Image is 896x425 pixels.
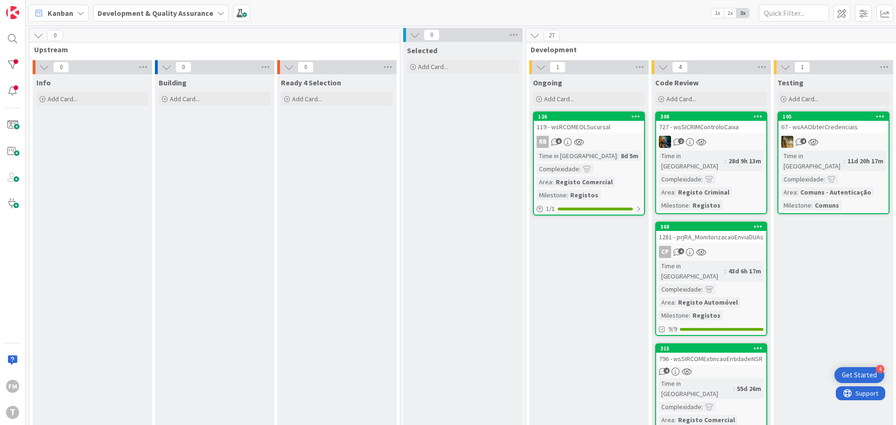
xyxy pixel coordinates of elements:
span: 0 [47,30,63,41]
span: : [733,383,735,394]
span: 4 [678,248,684,254]
div: Registos [690,200,723,210]
img: JC [781,136,793,148]
span: : [674,297,676,307]
span: 1 [794,62,810,73]
div: Area [537,177,552,187]
span: Add Card... [48,95,77,103]
div: CP [656,246,766,258]
div: Registo Comercial [676,415,737,425]
span: Add Card... [666,95,696,103]
div: 308 [660,113,766,120]
a: 3681281 - prjRA_MonitorizacaoEnviaDUAsCPTime in [GEOGRAPHIC_DATA]:43d 6h 17mComplexidade:Area:Reg... [655,222,767,336]
span: : [701,402,703,412]
div: 126119 - wsRCOMEOLSucursal [534,112,644,133]
img: JC [659,136,671,148]
div: Time in [GEOGRAPHIC_DATA] [659,151,725,171]
div: Complexidade [537,164,579,174]
span: Building [159,78,187,87]
span: : [689,310,690,320]
span: Support [20,1,42,13]
span: : [725,266,726,276]
div: 315 [656,344,766,353]
span: : [797,187,798,197]
div: RB [534,136,644,148]
div: 368 [656,223,766,231]
div: 8d 5m [618,151,641,161]
div: Area [659,297,674,307]
span: : [701,284,703,294]
span: 9/9 [668,324,677,334]
div: CP [659,246,671,258]
div: 727 - wsSICRIMControloCaixa [656,121,766,133]
div: 1/1 [534,203,644,215]
div: 105 [778,112,889,121]
div: 119 - wsRCOMEOLSucursal [534,121,644,133]
span: 3x [736,8,749,18]
span: Ready 4 Selection [281,78,341,87]
span: : [824,174,825,184]
span: : [567,190,568,200]
span: Selected [407,46,437,55]
input: Quick Filter... [759,5,829,21]
div: 126 [534,112,644,121]
span: 1 [550,62,566,73]
img: Visit kanbanzone.com [6,6,19,19]
div: Registos [568,190,601,200]
span: 2 [678,138,684,144]
span: 2x [724,8,736,18]
div: Complexidade [659,284,701,294]
span: 1x [711,8,724,18]
span: : [552,177,553,187]
span: : [674,187,676,197]
div: 796 - wsSIRCOMExtincaoEntidadeNSR [656,353,766,365]
div: Milestone [537,190,567,200]
span: : [701,174,703,184]
div: Complexidade [781,174,824,184]
div: 4 [876,365,884,373]
span: 0 [424,29,440,41]
div: 55d 26m [735,383,763,394]
span: Upstream [34,45,388,54]
div: Milestone [781,200,811,210]
span: Ongoing [533,78,562,87]
a: 10567 - wsAAObterCredenciaisJCTime in [GEOGRAPHIC_DATA]:11d 20h 17mComplexidade:Area:Comuns - Aut... [777,111,889,214]
div: Comuns [812,200,841,210]
div: Milestone [659,310,689,320]
div: 28d 9h 13m [726,156,763,166]
div: Time in [GEOGRAPHIC_DATA] [659,261,725,281]
div: Open Get Started checklist, remaining modules: 4 [834,367,884,383]
div: Time in [GEOGRAPHIC_DATA] [659,378,733,399]
span: 4 [800,138,806,144]
div: Registos [690,310,723,320]
div: JC [778,136,889,148]
span: 1 / 1 [546,204,555,214]
span: : [725,156,726,166]
div: 315796 - wsSIRCOMExtincaoEntidadeNSR [656,344,766,365]
div: 11d 20h 17m [845,156,886,166]
span: : [579,164,581,174]
div: 315 [660,345,766,352]
span: Kanban [48,7,73,19]
span: : [811,200,812,210]
div: Registo Criminal [676,187,732,197]
div: 368 [660,223,766,230]
div: Registo Comercial [553,177,615,187]
div: 308 [656,112,766,121]
span: Add Card... [789,95,819,103]
div: RB [537,136,549,148]
div: Get Started [842,370,877,380]
a: 126119 - wsRCOMEOLSucursalRBTime in [GEOGRAPHIC_DATA]:8d 5mComplexidade:Area:Registo ComercialMil... [533,111,645,216]
div: Complexidade [659,402,701,412]
span: 0 [53,62,69,73]
div: T [6,406,19,419]
div: 67 - wsAAObterCredenciais [778,121,889,133]
span: Add Card... [170,95,200,103]
div: Milestone [659,200,689,210]
span: 4 [672,62,688,73]
div: 1281 - prjRA_MonitorizacaoEnviaDUAs [656,231,766,243]
a: 308727 - wsSICRIMControloCaixaJCTime in [GEOGRAPHIC_DATA]:28d 9h 13mComplexidade:Area:Registo Cri... [655,111,767,214]
span: Code Review [655,78,699,87]
b: Development & Quality Assurance [98,8,213,18]
div: 3681281 - prjRA_MonitorizacaoEnviaDUAs [656,223,766,243]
